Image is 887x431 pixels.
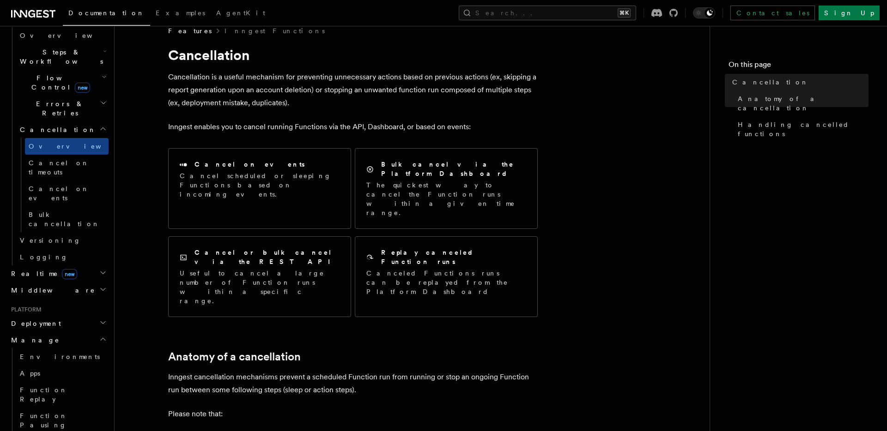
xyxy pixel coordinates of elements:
a: Contact sales [730,6,815,20]
p: Inngest cancellation mechanisms prevent a scheduled Function run from running or stop an ongoing ... [168,371,538,396]
span: Cancellation [16,125,96,134]
h1: Cancellation [168,47,538,63]
button: Search...⌘K [459,6,636,20]
span: Apps [20,370,40,377]
span: AgentKit [216,9,265,17]
span: Environments [20,353,100,360]
span: Features [168,26,212,36]
span: Cancel on events [29,185,89,202]
span: Cancellation [732,78,808,87]
a: Overview [16,27,109,44]
p: Inngest enables you to cancel running Functions via the API, Dashboard, or based on events: [168,120,538,133]
h2: Replay canceled Function runs [381,248,526,266]
a: Versioning [16,232,109,249]
span: Function Replay [20,386,67,403]
p: Cancel scheduled or sleeping Functions based on incoming events. [180,171,340,199]
span: Logging [20,253,68,261]
a: Anatomy of a cancellation [168,350,301,363]
span: Anatomy of a cancellation [738,94,869,113]
a: Examples [150,3,211,25]
a: Function Replay [16,382,109,407]
span: Manage [7,335,60,345]
span: Handling cancelled functions [738,120,869,138]
span: Function Pausing [20,412,67,429]
h2: Bulk cancel via the Platform Dashboard [381,160,526,178]
button: Realtimenew [7,265,109,282]
span: Flow Control [16,73,102,92]
a: Overview [25,138,109,155]
a: Cancel on events [25,180,109,206]
a: Handling cancelled functions [734,116,869,142]
a: AgentKit [211,3,271,25]
p: Please note that: [168,407,538,420]
button: Cancellation [16,121,109,138]
a: Logging [16,249,109,265]
p: The quickest way to cancel the Function runs within a given time range. [366,180,526,217]
button: Deployment [7,315,109,332]
span: new [62,269,77,279]
h2: Cancel on events [194,160,305,169]
button: Errors & Retries [16,96,109,121]
span: Deployment [7,319,61,328]
a: Environments [16,348,109,365]
a: Anatomy of a cancellation [734,90,869,116]
h4: On this page [729,59,869,74]
span: Versioning [20,237,81,244]
a: Bulk cancel via the Platform DashboardThe quickest way to cancel the Function runs within a given... [355,148,538,229]
button: Manage [7,332,109,348]
span: Cancel on timeouts [29,159,89,176]
div: Inngest Functions [7,27,109,265]
p: Cancellation is a useful mechanism for preventing unnecessary actions based on previous actions (... [168,71,538,109]
a: Bulk cancellation [25,206,109,232]
span: Platform [7,306,42,313]
a: Cancellation [729,74,869,90]
span: new [75,83,90,93]
a: Replay canceled Function runsCanceled Functions runs can be replayed from the Platform Dashboard [355,236,538,317]
a: Documentation [63,3,150,26]
span: Overview [29,143,124,150]
span: Overview [20,32,115,39]
span: Bulk cancellation [29,211,100,227]
button: Flow Controlnew [16,70,109,96]
h2: Cancel or bulk cancel via the REST API [194,248,340,266]
span: Steps & Workflows [16,48,103,66]
span: Examples [156,9,205,17]
button: Toggle dark mode [693,7,715,18]
span: Errors & Retries [16,99,100,118]
button: Middleware [7,282,109,299]
a: Apps [16,365,109,382]
kbd: ⌘K [618,8,631,18]
a: Sign Up [819,6,880,20]
span: Realtime [7,269,77,278]
a: Cancel on timeouts [25,155,109,180]
a: Cancel or bulk cancel via the REST APIUseful to cancel a large number of Function runs within a s... [168,236,351,317]
p: Useful to cancel a large number of Function runs within a specific range. [180,269,340,305]
button: Steps & Workflows [16,44,109,70]
span: Middleware [7,286,95,295]
p: Canceled Functions runs can be replayed from the Platform Dashboard [366,269,526,296]
a: Inngest Functions [225,26,325,36]
a: Cancel on eventsCancel scheduled or sleeping Functions based on incoming events. [168,148,351,229]
span: Documentation [68,9,145,17]
div: Cancellation [16,138,109,232]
